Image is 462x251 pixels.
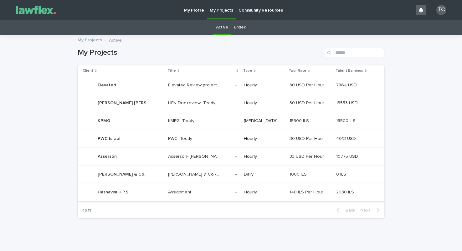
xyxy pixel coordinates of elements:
button: Back [331,207,358,213]
tr: [PERSON_NAME] & Co.[PERSON_NAME] & Co. [PERSON_NAME] & Co - Signatures[PERSON_NAME] & Co - Signat... [78,166,384,183]
p: 140 ILS Per Hour [290,188,325,195]
p: Title [167,67,176,74]
p: 10775 USD [336,153,359,159]
p: 15500 ILS [336,117,357,124]
p: [PERSON_NAME] & Co. [98,171,146,177]
p: 1 of 1 [78,203,96,218]
div: TC [436,5,446,15]
tr: PWC IsraelPWC Israel PWC- TeddyPWC- Teddy -- Hourly30 USD Per Hour30 USD Per Hour 4013 USD4013 USD [78,130,384,148]
p: Client [83,67,93,74]
a: Active [216,20,228,35]
p: Gornitzky & Co - Signatures [168,171,222,177]
p: - [235,99,238,106]
p: 2030 ILS [336,188,355,195]
h1: My Projects [78,48,322,57]
p: Hourly [244,190,285,195]
tr: ElevatedElevated Elevated Review project - TeddyElevated Review project - Teddy -- Hourly30 USD P... [78,76,384,94]
p: Asserson [98,153,118,159]
p: [MEDICAL_DATA] [244,118,285,124]
p: - [235,117,238,124]
p: Elevated [98,81,117,88]
span: Next [360,208,374,213]
tr: AssersonAsserson Asserson- [PERSON_NAME]Asserson- [PERSON_NAME] -- Hourly33 USD Per Hour33 USD Pe... [78,148,384,166]
p: Asserson- [PERSON_NAME] [168,153,222,159]
p: PWC Israel [98,135,121,141]
p: 30 USD Per Hour [290,99,326,106]
button: Next [358,207,384,213]
p: Assignment [168,188,192,195]
p: Hashavim H.P.S. [98,188,131,195]
tr: Hashavim H.P.S.Hashavim H.P.S. AssignmentAssignment -- Hourly140 ILS Per Hour140 ILS Per Hour 203... [78,183,384,201]
img: Gnvw4qrBSHOAfo8VMhG6 [13,4,59,16]
p: Daily [244,172,285,177]
input: Search [325,48,384,58]
p: 30 USD Per Hour [290,135,326,141]
span: Back [342,208,355,213]
p: Elevated Review project - Teddy [168,81,222,88]
p: 30 USD Per Hour [290,81,326,88]
p: KPMG [98,117,111,124]
a: My Projects [78,36,102,43]
p: Type [243,67,252,74]
p: - [235,153,238,159]
p: Your Rate [289,67,306,74]
p: Hourly [244,154,285,159]
p: 7864 USD [336,81,358,88]
p: Hourly [244,100,285,106]
p: 1000 ILS [290,171,308,177]
p: - [235,171,238,177]
p: 4013 USD [336,135,357,141]
p: - [235,135,238,141]
p: [PERSON_NAME] [PERSON_NAME] & [PERSON_NAME] [98,99,151,106]
p: 15500 ILS [290,117,310,124]
p: 0 ILS [336,171,347,177]
p: Talent Earnings [336,67,363,74]
p: Hourly [244,136,285,141]
p: 13553 USD [336,99,359,106]
p: KMPG- Teddy [168,117,196,124]
p: PWC- Teddy [168,135,193,141]
p: 33 USD Per Hour [290,153,325,159]
tr: [PERSON_NAME] [PERSON_NAME] & [PERSON_NAME][PERSON_NAME] [PERSON_NAME] & [PERSON_NAME] HFN Doc re... [78,94,384,112]
p: - [235,188,238,195]
tr: KPMGKPMG KMPG- TeddyKMPG- Teddy -- [MEDICAL_DATA]15500 ILS15500 ILS 15500 ILS15500 ILS [78,112,384,130]
p: Hourly [244,83,285,88]
p: - [235,81,238,88]
p: HFN Doc review- Teddy [168,99,217,106]
a: Ended [234,20,246,35]
p: Active [109,36,122,43]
